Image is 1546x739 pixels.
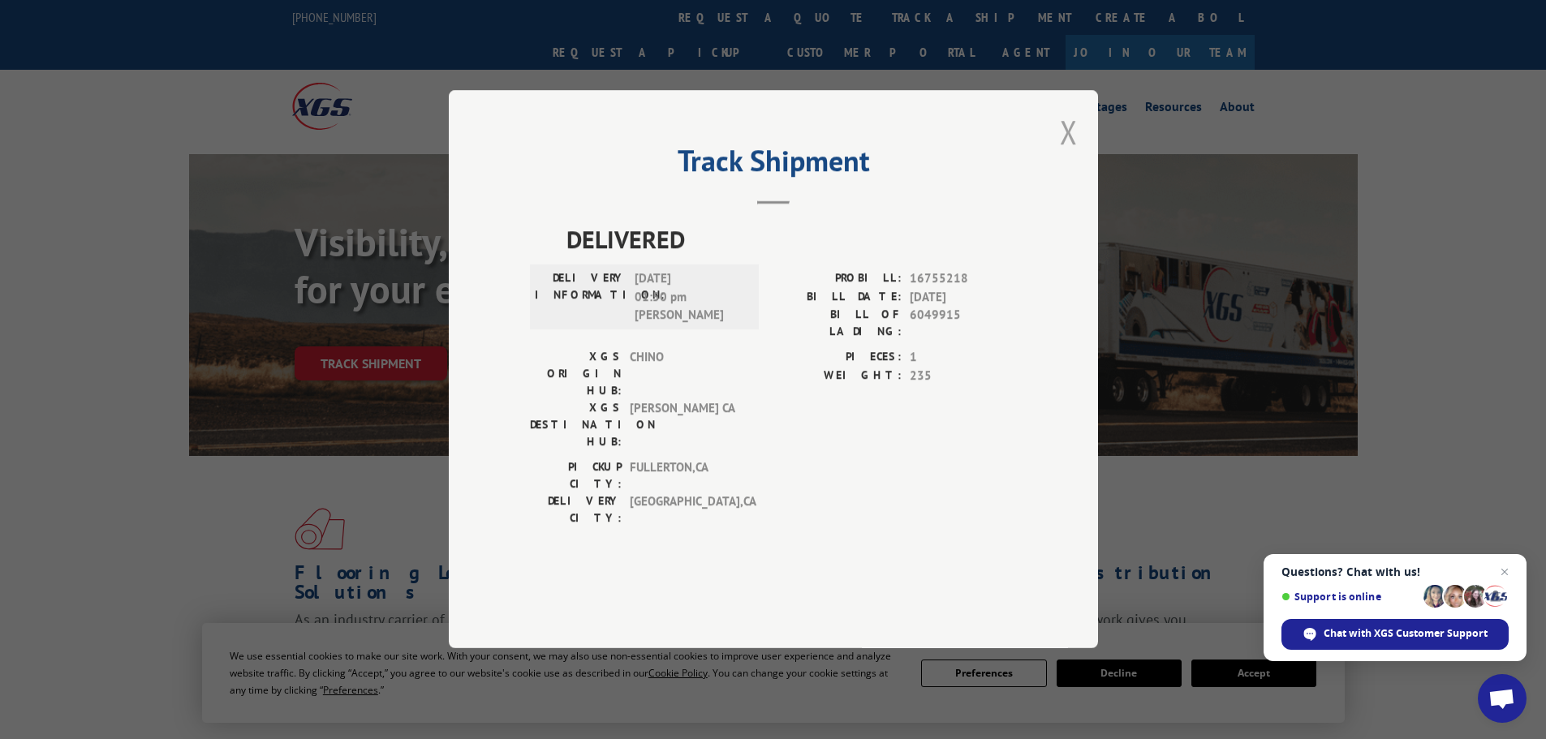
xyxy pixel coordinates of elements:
[630,459,739,493] span: FULLERTON , CA
[630,400,739,451] span: [PERSON_NAME] CA
[535,270,627,325] label: DELIVERY INFORMATION:
[773,349,902,367] label: PIECES:
[773,307,902,341] label: BILL OF LADING:
[1478,674,1527,723] div: Open chat
[1495,562,1514,582] span: Close chat
[530,149,1017,180] h2: Track Shipment
[910,288,1017,307] span: [DATE]
[910,349,1017,367] span: 1
[530,400,622,451] label: XGS DESTINATION HUB:
[530,493,622,527] label: DELIVERY CITY:
[773,367,902,385] label: WEIGHT:
[773,270,902,289] label: PROBILL:
[1281,619,1509,650] div: Chat with XGS Customer Support
[773,288,902,307] label: BILL DATE:
[566,221,1017,258] span: DELIVERED
[530,349,622,400] label: XGS ORIGIN HUB:
[630,349,739,400] span: CHINO
[1281,591,1418,603] span: Support is online
[910,307,1017,341] span: 6049915
[635,270,744,325] span: [DATE] 01:50 pm [PERSON_NAME]
[1060,110,1078,153] button: Close modal
[1281,565,1509,578] span: Questions? Chat with us!
[910,367,1017,385] span: 235
[910,270,1017,289] span: 16755218
[530,459,622,493] label: PICKUP CITY:
[630,493,739,527] span: [GEOGRAPHIC_DATA] , CA
[1324,626,1488,641] span: Chat with XGS Customer Support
